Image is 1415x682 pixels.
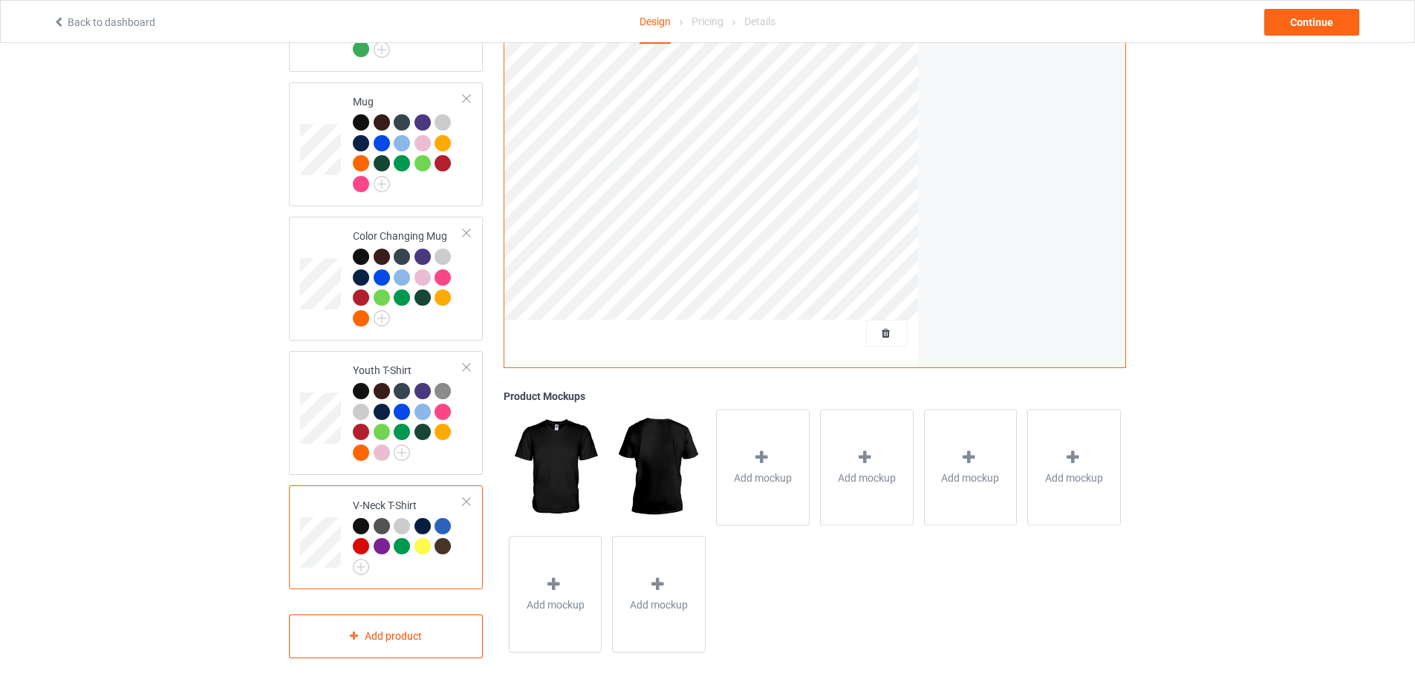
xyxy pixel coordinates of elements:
[640,1,671,44] div: Design
[612,409,705,525] img: regular.jpg
[353,498,463,570] div: V-Neck T-Shirt
[509,409,602,525] img: regular.jpg
[374,310,390,327] img: svg+xml;base64,PD94bWwgdmVyc2lvbj0iMS4wIiBlbmNvZGluZz0iVVRGLTgiPz4KPHN2ZyB3aWR0aD0iMjJweCIgaGVpZ2...
[924,409,1018,525] div: Add mockup
[435,383,451,399] img: heather_texture.png
[353,363,463,459] div: Youth T-Shirt
[504,389,1126,404] div: Product Mockups
[374,176,390,192] img: svg+xml;base64,PD94bWwgdmVyc2lvbj0iMS4wIiBlbmNvZGluZz0iVVRGLTgiPz4KPHN2ZyB3aWR0aD0iMjJweCIgaGVpZ2...
[527,597,585,612] span: Add mockup
[509,536,602,652] div: Add mockup
[941,470,999,485] span: Add mockup
[716,409,810,525] div: Add mockup
[289,82,483,206] div: Mug
[744,1,775,42] div: Details
[289,217,483,341] div: Color Changing Mug
[289,614,483,658] div: Add product
[1045,470,1103,485] span: Add mockup
[353,229,463,325] div: Color Changing Mug
[734,470,792,485] span: Add mockup
[53,16,155,28] a: Back to dashboard
[820,409,914,525] div: Add mockup
[353,94,463,191] div: Mug
[374,42,390,58] img: svg+xml;base64,PD94bWwgdmVyc2lvbj0iMS4wIiBlbmNvZGluZz0iVVRGLTgiPz4KPHN2ZyB3aWR0aD0iMjJweCIgaGVpZ2...
[353,559,369,575] img: svg+xml;base64,PD94bWwgdmVyc2lvbj0iMS4wIiBlbmNvZGluZz0iVVRGLTgiPz4KPHN2ZyB3aWR0aD0iMjJweCIgaGVpZ2...
[289,351,483,475] div: Youth T-Shirt
[838,470,896,485] span: Add mockup
[1027,409,1121,525] div: Add mockup
[394,445,410,461] img: svg+xml;base64,PD94bWwgdmVyc2lvbj0iMS4wIiBlbmNvZGluZz0iVVRGLTgiPz4KPHN2ZyB3aWR0aD0iMjJweCIgaGVpZ2...
[612,536,706,652] div: Add mockup
[289,485,483,588] div: V-Neck T-Shirt
[1264,9,1359,36] div: Continue
[630,597,688,612] span: Add mockup
[692,1,723,42] div: Pricing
